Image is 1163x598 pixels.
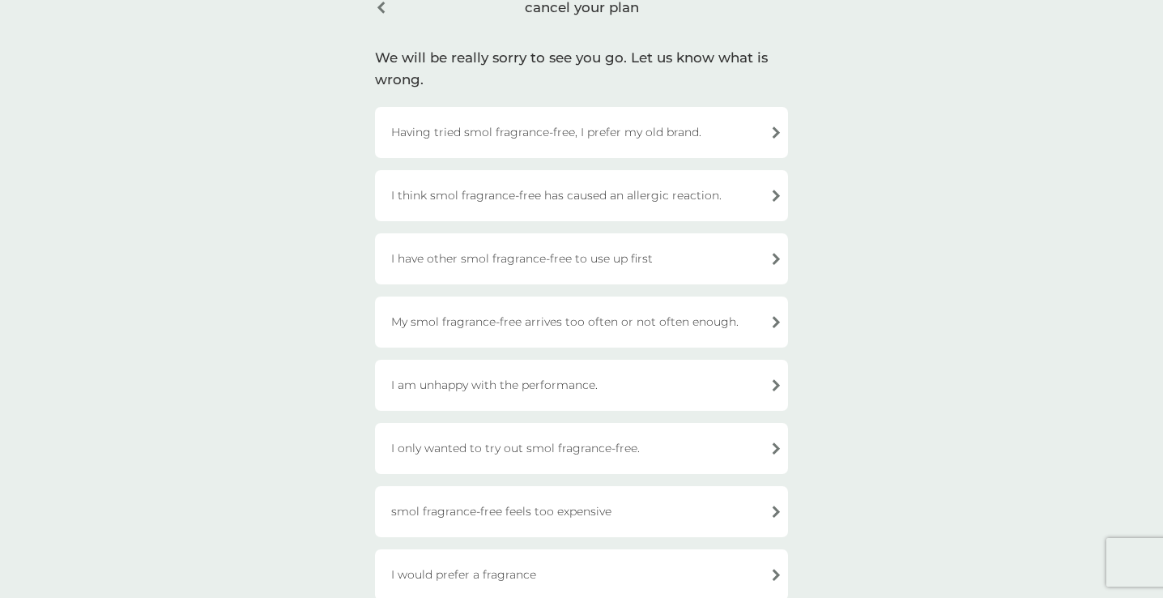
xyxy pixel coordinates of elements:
div: smol fragrance-free feels too expensive [375,486,788,537]
div: I have other smol fragrance-free to use up first [375,233,788,284]
div: I only wanted to try out smol fragrance-free. [375,423,788,474]
div: I think smol fragrance-free has caused an allergic reaction. [375,170,788,221]
div: We will be really sorry to see you go. Let us know what is wrong. [375,47,788,91]
div: My smol fragrance-free arrives too often or not often enough. [375,297,788,348]
div: I am unhappy with the performance. [375,360,788,411]
div: Having tried smol fragrance-free, I prefer my old brand. [375,107,788,158]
